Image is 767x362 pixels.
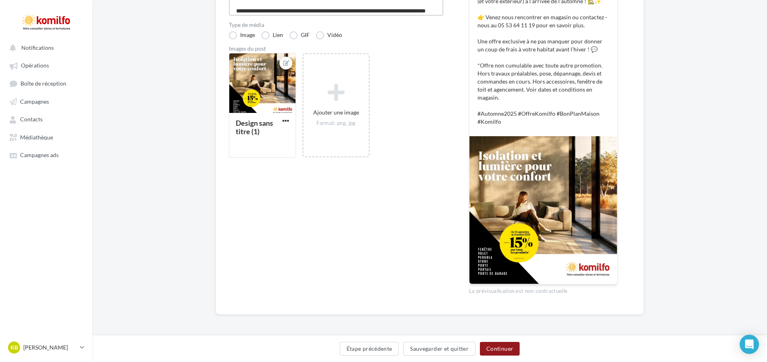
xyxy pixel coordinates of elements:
[480,342,520,356] button: Continuer
[20,152,59,159] span: Campagnes ads
[5,147,88,162] a: Campagnes ads
[340,342,399,356] button: Étape précédente
[20,80,66,87] span: Boîte de réception
[21,62,49,69] span: Opérations
[316,31,342,39] label: Vidéo
[236,119,273,136] div: Design sans titre (1)
[5,76,88,91] a: Boîte de réception
[403,342,475,356] button: Sauvegarder et quitter
[229,22,443,28] label: Type de média
[10,344,18,352] span: KB
[6,340,86,355] a: KB [PERSON_NAME]
[21,44,54,51] span: Notifications
[469,284,618,295] div: La prévisualisation est non-contractuelle
[5,40,84,55] button: Notifications
[261,31,283,39] label: Lien
[290,31,310,39] label: GIF
[20,116,43,123] span: Contacts
[740,335,759,354] div: Open Intercom Messenger
[5,130,88,144] a: Médiathèque
[5,94,88,108] a: Campagnes
[229,46,443,51] div: Images du post
[5,112,88,126] a: Contacts
[5,58,88,72] a: Opérations
[23,344,77,352] p: [PERSON_NAME]
[229,31,255,39] label: Image
[20,134,53,141] span: Médiathèque
[20,98,49,105] span: Campagnes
